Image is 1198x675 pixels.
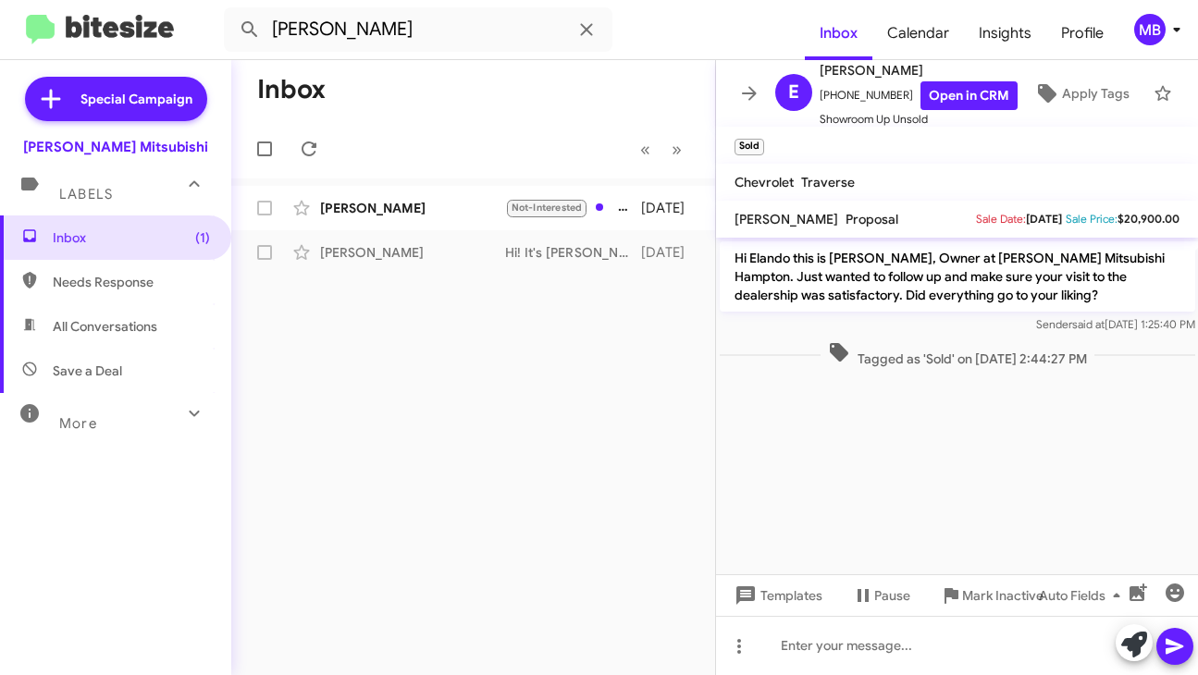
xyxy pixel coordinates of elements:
button: MB [1118,14,1178,45]
nav: Page navigation example [630,130,693,168]
p: Hi Elando this is [PERSON_NAME], Owner at [PERSON_NAME] Mitsubishi Hampton. Just wanted to follow... [720,241,1195,312]
button: Mark Inactive [925,579,1058,612]
input: Search [224,7,612,52]
span: Tagged as 'Sold' on [DATE] 2:44:27 PM [820,341,1093,368]
span: Save a Deal [53,362,122,380]
span: E [788,78,799,107]
button: Previous [629,130,661,168]
span: Showroom Up Unsold [820,110,1018,129]
div: [DATE] [641,199,700,217]
span: More [59,415,97,432]
span: said at [1071,317,1104,331]
button: Pause [837,579,925,612]
span: $20,900.00 [1118,212,1179,226]
a: Open in CRM [920,81,1018,110]
span: Special Campaign [80,90,192,108]
span: Proposal [846,211,898,227]
button: Templates [716,579,837,612]
small: Sold [735,139,764,155]
span: Apply Tags [1062,77,1130,110]
span: [PERSON_NAME] [735,211,838,227]
span: [PHONE_NUMBER] [820,81,1018,110]
span: Inbox [53,228,210,247]
span: [PERSON_NAME] [820,59,1018,81]
span: Mark Inactive [962,579,1044,612]
span: [DATE] [1026,212,1062,226]
h1: Inbox [257,75,326,104]
div: [DATE] [641,243,700,262]
div: [PERSON_NAME] Mitsubishi [23,138,208,156]
a: Inbox [805,6,872,60]
a: Special Campaign [25,77,207,121]
span: Needs Response [53,273,210,291]
span: Auto Fields [1039,579,1128,612]
span: Labels [59,186,113,202]
a: Profile [1046,6,1118,60]
span: « [640,138,650,161]
span: Sale Date: [976,212,1026,226]
span: Not-Interested [512,202,583,214]
a: Calendar [872,6,964,60]
span: All Conversations [53,317,157,336]
span: Pause [874,579,910,612]
span: (1) [195,228,210,247]
div: [PERSON_NAME] [320,199,505,217]
a: Insights [964,6,1046,60]
span: Templates [731,579,822,612]
span: » [672,138,682,161]
span: Sender [DATE] 1:25:40 PM [1035,317,1194,331]
button: Next [661,130,693,168]
div: [PERSON_NAME] [320,243,505,262]
span: Chevrolet [735,174,794,190]
button: Apply Tags [1018,77,1144,110]
button: Auto Fields [1024,579,1142,612]
span: Sale Price: [1066,212,1118,226]
div: Hi! It's [PERSON_NAME] at [PERSON_NAME] Mitsubishi Hampton. Our inventory is always changing and ... [505,243,641,262]
div: MB [1134,14,1166,45]
div: We have replaced the car already [505,197,641,218]
span: Traverse [801,174,855,190]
